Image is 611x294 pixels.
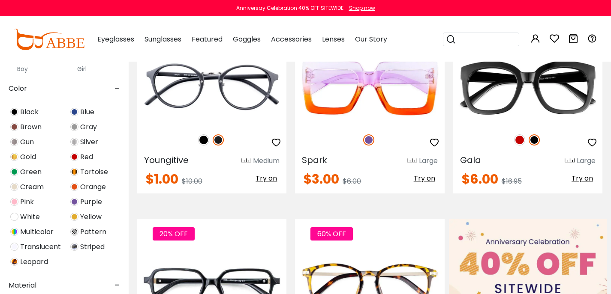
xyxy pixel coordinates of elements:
span: Sunglasses [144,34,181,44]
button: Try on [569,173,596,184]
span: Gray [80,122,97,132]
span: $6.00 [343,176,361,186]
span: $1.00 [146,170,178,188]
span: Color [9,78,27,99]
span: 20% OFF [153,227,195,241]
div: Large [419,156,438,166]
span: Multicolor [20,227,54,237]
span: Try on [414,173,435,183]
img: Matte Black [213,134,224,146]
span: Pattern [80,227,106,237]
span: Yellow [80,212,102,222]
span: Try on [256,173,277,183]
span: Red [80,152,93,162]
img: Multicolor [10,228,18,236]
button: Try on [253,173,280,184]
span: White [20,212,40,222]
img: Red [514,134,525,146]
span: Spark [302,154,327,166]
span: Pink [20,197,34,207]
img: Pink [10,198,18,206]
span: Youngitive [144,154,189,166]
span: Purple [80,197,102,207]
span: Green [20,167,42,177]
button: Try on [411,173,438,184]
img: size ruler [407,158,417,164]
span: Gun [20,137,34,147]
div: Shop now [349,4,375,12]
div: Large [577,156,596,166]
div: Anniversay Celebration 40% OFF SITEWIDE [236,4,343,12]
img: Purple [70,198,78,206]
span: Eyeglasses [97,34,134,44]
span: Featured [192,34,223,44]
img: size ruler [565,158,575,164]
span: Black [20,107,39,117]
span: $3.00 [304,170,339,188]
span: Gold [20,152,36,162]
span: Accessories [271,34,312,44]
img: Black [198,134,209,146]
span: Cream [20,182,44,192]
img: Purple [363,134,374,146]
img: White [10,213,18,221]
img: Leopard [10,258,18,266]
span: Orange [80,182,106,192]
img: Black Gala - Plastic ,Universal Bridge Fit [453,50,602,125]
img: Gun [10,138,18,146]
img: Red [70,153,78,161]
img: Cream [10,183,18,191]
img: Blue [70,108,78,116]
label: Girl [77,64,87,74]
img: Gold [10,153,18,161]
img: Gray [70,123,78,131]
span: Blue [80,107,94,117]
span: $16.95 [502,176,522,186]
span: $10.00 [182,176,202,186]
img: Pattern [70,228,78,236]
img: Orange [70,183,78,191]
span: Goggles [233,34,261,44]
img: Purple Spark - Plastic ,Universal Bridge Fit [295,50,444,125]
span: Try on [572,173,593,183]
span: Lenses [322,34,345,44]
span: - [114,78,120,99]
img: Yellow [70,213,78,221]
span: Silver [80,137,98,147]
img: size ruler [241,158,251,164]
img: Tortoise [70,168,78,176]
span: Tortoise [80,167,108,177]
img: Black [529,134,540,146]
span: Leopard [20,257,48,267]
img: Green [10,168,18,176]
img: Black [10,108,18,116]
img: abbeglasses.com [14,29,84,50]
span: Striped [80,242,105,252]
img: Silver [70,138,78,146]
img: Striped [70,243,78,251]
label: Boy [17,64,28,74]
a: Shop now [345,4,375,12]
span: $6.00 [462,170,498,188]
span: Translucent [20,242,61,252]
span: Brown [20,122,42,132]
img: Translucent [10,243,18,251]
img: Brown [10,123,18,131]
div: Medium [253,156,280,166]
span: 60% OFF [310,227,353,241]
span: Our Story [355,34,387,44]
span: Gala [460,154,481,166]
img: Matte-black Youngitive - Plastic ,Adjust Nose Pads [137,50,286,125]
